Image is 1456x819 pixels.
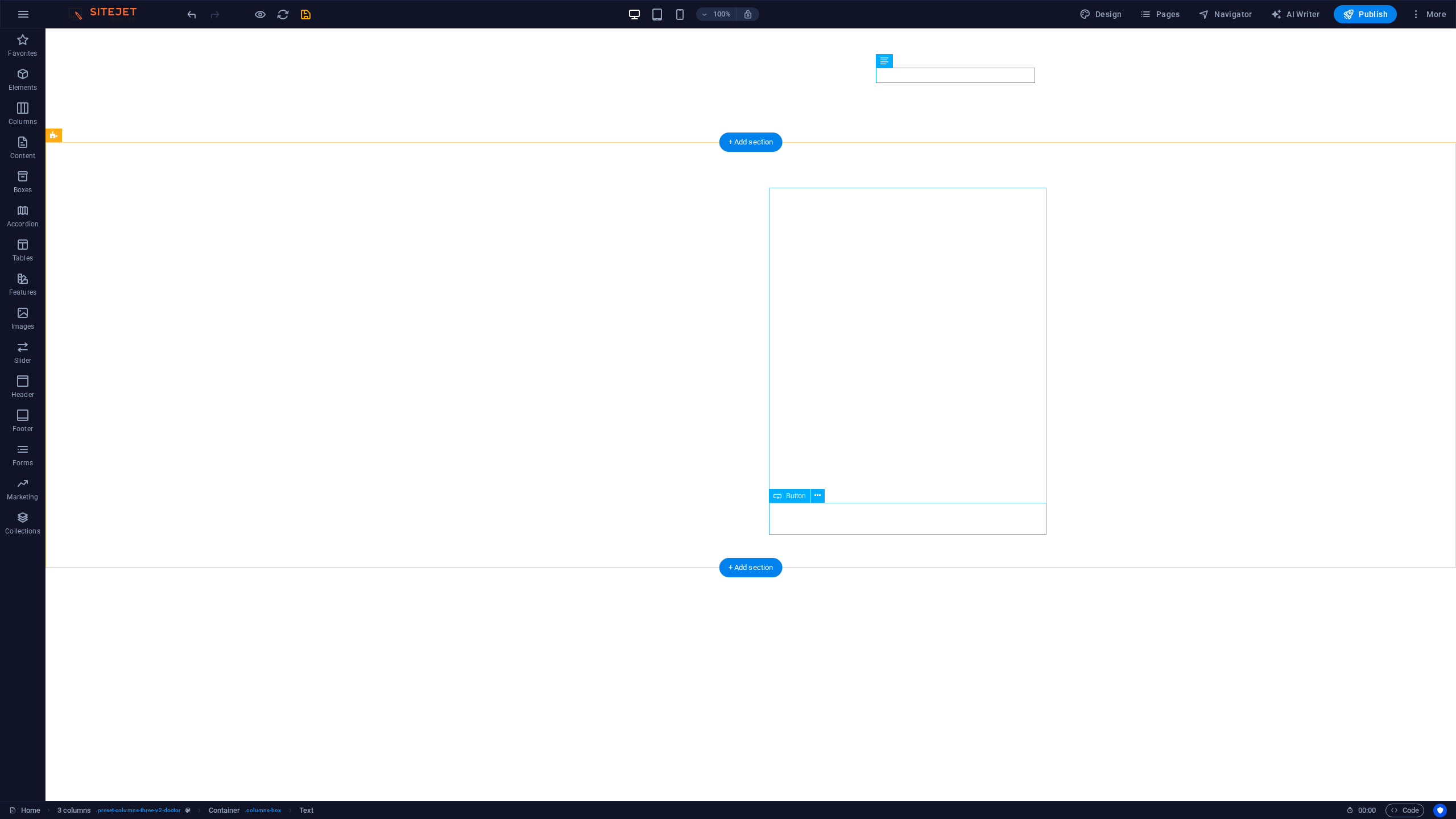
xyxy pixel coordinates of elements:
button: Pages [1135,5,1184,23]
button: Usercentrics [1433,804,1447,817]
h6: 100% [713,7,731,21]
span: 00 00 [1358,804,1376,817]
span: Design [1079,9,1122,20]
p: Features [9,288,36,297]
p: Columns [9,117,37,126]
button: Navigator [1194,5,1257,23]
button: AI Writer [1266,5,1325,23]
div: + Add section [719,558,783,577]
p: Tables [13,254,33,263]
i: Save (Ctrl+S) [299,8,312,21]
p: Slider [14,356,32,365]
span: : [1366,806,1368,814]
i: Undo: Change text (Ctrl+Z) [185,8,198,21]
p: Favorites [8,49,37,58]
span: Click to select. Double-click to edit [57,804,92,817]
p: Header [11,390,34,399]
span: . preset-columns-three-v2-doctor [96,804,181,817]
span: Button [786,493,806,499]
button: Design [1075,5,1127,23]
p: Marketing [7,493,38,502]
a: Click to cancel selection. Double-click to open Pages [9,804,40,817]
p: Elements [9,83,38,92]
span: Code [1391,804,1419,817]
button: 100% [696,7,737,21]
i: This element is a customizable preset [185,807,191,813]
span: Click to select. Double-click to edit [299,804,313,817]
span: Click to select. Double-click to edit [209,804,241,817]
button: Code [1385,804,1424,817]
h6: Session time [1346,804,1376,817]
span: . columns-box [245,804,281,817]
button: reload [276,7,289,21]
img: Editor Logo [65,7,151,21]
p: Boxes [14,185,32,195]
button: More [1406,5,1451,23]
div: + Add section [719,133,783,152]
nav: breadcrumb [57,804,313,817]
span: AI Writer [1271,9,1320,20]
button: undo [185,7,198,21]
p: Content [10,151,35,160]
i: Reload page [276,8,289,21]
p: Images [11,322,35,331]
span: Pages [1140,9,1180,20]
p: Footer [13,424,33,433]
p: Accordion [7,220,39,229]
i: On resize automatically adjust zoom level to fit chosen device. [743,9,753,19]
div: Design (Ctrl+Alt+Y) [1075,5,1127,23]
p: Forms [13,458,33,468]
button: Publish [1334,5,1397,23]
button: save [299,7,312,21]
span: More [1410,9,1446,20]
p: Collections [5,527,40,536]
span: Publish [1343,9,1388,20]
span: Navigator [1198,9,1252,20]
